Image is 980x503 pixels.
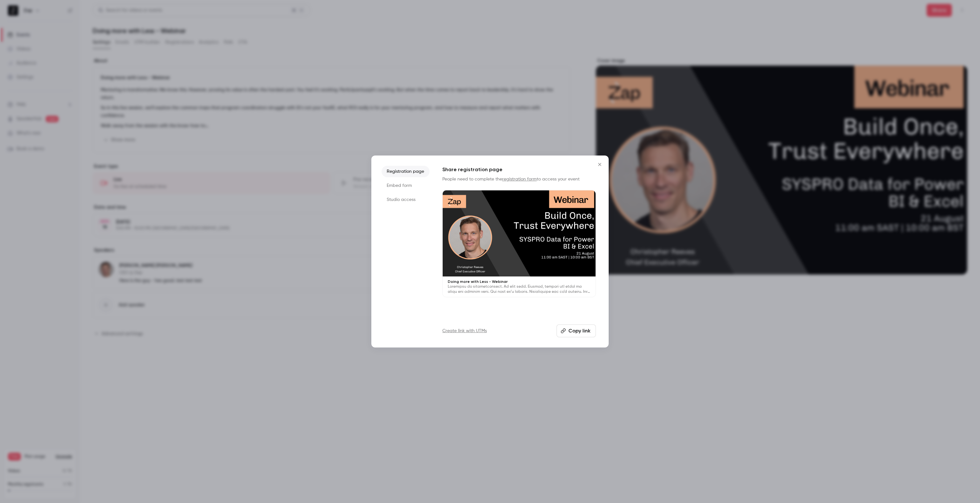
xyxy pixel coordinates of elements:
p: Loremipsu do sitametconsect. Ad elit sedd. Eiusmod, tempori utl etdol ma aliqu eni adminim veni. ... [448,284,590,294]
a: Doing more with Less - WebinarLoremipsu do sitametconsect. Ad elit sedd. Eiusmod, tempori utl etd... [442,190,596,297]
h1: Share registration page [442,166,596,173]
li: Studio access [382,194,430,205]
li: Embed form [382,180,430,191]
p: People need to complete the to access your event [442,176,596,182]
p: Doing more with Less - Webinar [448,279,590,284]
li: Registration page [382,166,430,177]
button: Copy link [557,324,596,337]
a: Create link with UTMs [442,328,487,334]
button: Close [593,158,606,171]
a: registration form [502,177,537,181]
